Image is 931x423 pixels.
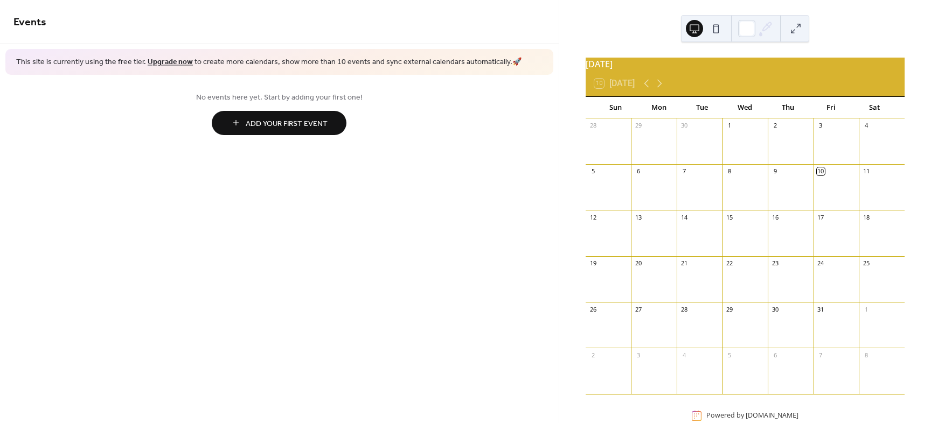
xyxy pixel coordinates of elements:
[771,167,779,175] div: 9
[817,351,825,359] div: 7
[862,351,870,359] div: 8
[746,411,798,420] a: [DOMAIN_NAME]
[589,305,597,313] div: 26
[212,111,346,135] button: Add Your First Event
[680,213,688,221] div: 14
[771,305,779,313] div: 30
[680,97,724,118] div: Tue
[634,122,642,130] div: 29
[148,55,193,69] a: Upgrade now
[810,97,853,118] div: Fri
[13,111,545,135] a: Add Your First Event
[853,97,896,118] div: Sat
[817,305,825,313] div: 31
[726,259,734,267] div: 22
[726,122,734,130] div: 1
[586,58,905,70] div: [DATE]
[817,122,825,130] div: 3
[862,213,870,221] div: 18
[634,259,642,267] div: 20
[634,213,642,221] div: 13
[634,305,642,313] div: 27
[16,57,522,68] span: This site is currently using the free tier. to create more calendars, show more than 10 events an...
[594,97,637,118] div: Sun
[771,351,779,359] div: 6
[862,305,870,313] div: 1
[634,351,642,359] div: 3
[589,167,597,175] div: 5
[680,259,688,267] div: 21
[767,97,810,118] div: Thu
[862,167,870,175] div: 11
[817,167,825,175] div: 10
[589,213,597,221] div: 12
[634,167,642,175] div: 6
[771,259,779,267] div: 23
[817,213,825,221] div: 17
[680,351,688,359] div: 4
[726,305,734,313] div: 29
[771,213,779,221] div: 16
[589,122,597,130] div: 28
[13,12,46,33] span: Events
[862,122,870,130] div: 4
[13,91,545,103] span: No events here yet. Start by adding your first one!
[637,97,680,118] div: Mon
[771,122,779,130] div: 2
[589,351,597,359] div: 2
[724,97,767,118] div: Wed
[817,259,825,267] div: 24
[589,259,597,267] div: 19
[862,259,870,267] div: 25
[726,167,734,175] div: 8
[726,213,734,221] div: 15
[726,351,734,359] div: 5
[706,411,798,420] div: Powered by
[246,118,328,129] span: Add Your First Event
[680,167,688,175] div: 7
[680,122,688,130] div: 30
[680,305,688,313] div: 28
